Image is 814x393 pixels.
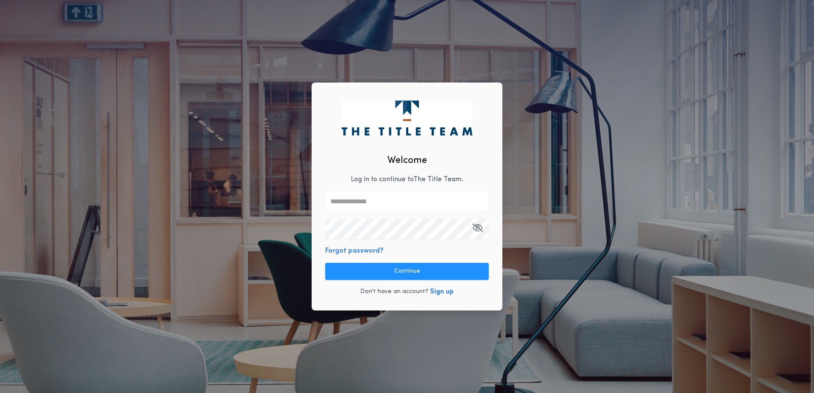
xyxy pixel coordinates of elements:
[351,174,463,185] p: Log in to continue to The Title Team .
[325,246,384,256] button: Forgot password?
[430,287,454,297] button: Sign up
[360,288,428,296] p: Don't have an account?
[387,154,427,168] h2: Welcome
[341,100,472,135] img: logo
[325,263,489,280] button: Continue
